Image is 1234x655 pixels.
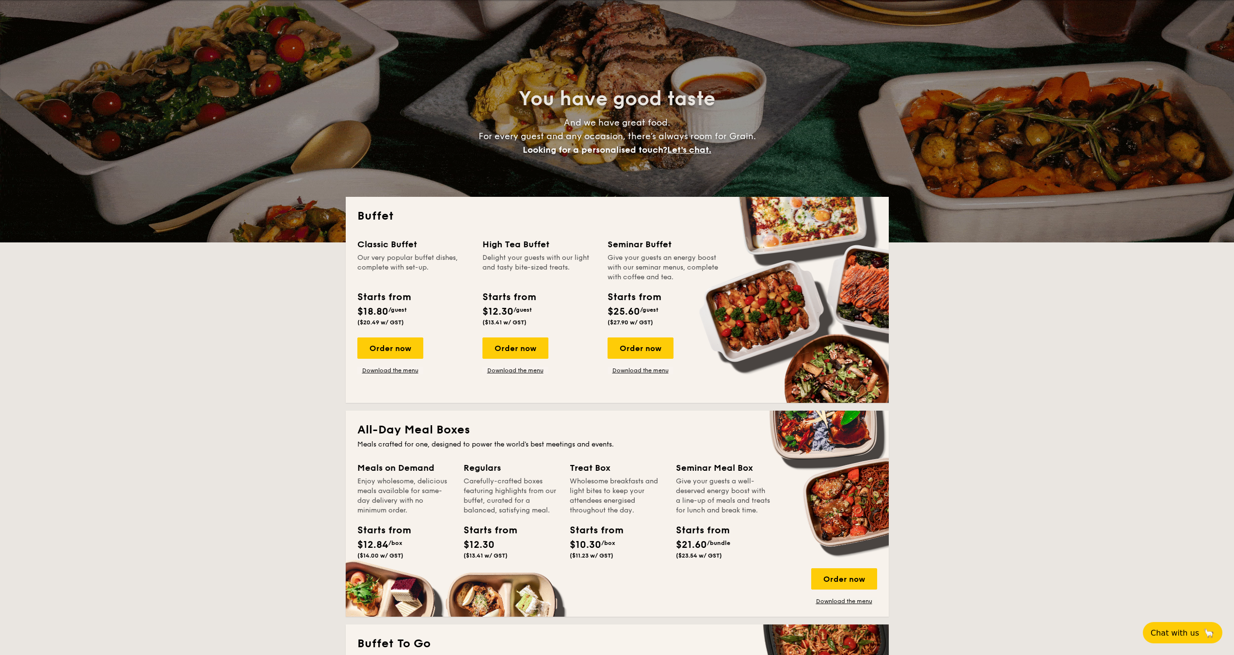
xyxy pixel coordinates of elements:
h2: All-Day Meal Boxes [357,422,877,438]
span: $12.30 [482,306,513,318]
div: Starts from [570,523,613,538]
div: Order now [482,337,548,359]
h2: Buffet To Go [357,636,877,652]
div: Starts from [357,290,410,304]
div: Give your guests a well-deserved energy boost with a line-up of meals and treats for lunch and br... [676,477,770,515]
span: Looking for a personalised touch? [523,144,667,155]
div: Meals crafted for one, designed to power the world's best meetings and events. [357,440,877,449]
span: /guest [388,306,407,313]
a: Download the menu [357,367,423,374]
span: You have good taste [519,87,715,111]
span: $12.84 [357,539,388,551]
span: Chat with us [1151,628,1199,638]
a: Download the menu [811,597,877,605]
div: Give your guests an energy boost with our seminar menus, complete with coffee and tea. [608,253,721,282]
span: ($23.54 w/ GST) [676,552,722,559]
span: $12.30 [464,539,495,551]
span: ($20.49 w/ GST) [357,319,404,326]
span: ($11.23 w/ GST) [570,552,613,559]
a: Download the menu [482,367,548,374]
div: Order now [608,337,673,359]
div: Seminar Buffet [608,238,721,251]
div: Starts from [676,523,720,538]
span: ($27.90 w/ GST) [608,319,653,326]
span: And we have great food. For every guest and any occasion, there’s always room for Grain. [479,117,756,155]
div: Carefully-crafted boxes featuring highlights from our buffet, curated for a balanced, satisfying ... [464,477,558,515]
div: Wholesome breakfasts and light bites to keep your attendees energised throughout the day. [570,477,664,515]
div: Order now [811,568,877,590]
span: 🦙 [1203,627,1215,639]
span: /box [601,540,615,546]
span: $10.30 [570,539,601,551]
span: $21.60 [676,539,707,551]
div: Delight your guests with our light and tasty bite-sized treats. [482,253,596,282]
span: /guest [640,306,658,313]
span: $18.80 [357,306,388,318]
span: ($14.00 w/ GST) [357,552,403,559]
div: Regulars [464,461,558,475]
div: Order now [357,337,423,359]
span: ($13.41 w/ GST) [482,319,527,326]
div: Meals on Demand [357,461,452,475]
div: Starts from [482,290,535,304]
span: ($13.41 w/ GST) [464,552,508,559]
div: Starts from [608,290,660,304]
div: Enjoy wholesome, delicious meals available for same-day delivery with no minimum order. [357,477,452,515]
span: $25.60 [608,306,640,318]
span: /guest [513,306,532,313]
button: Chat with us🦙 [1143,622,1222,643]
h2: Buffet [357,208,877,224]
div: Classic Buffet [357,238,471,251]
span: Let's chat. [667,144,711,155]
div: Starts from [357,523,401,538]
span: /bundle [707,540,730,546]
div: Treat Box [570,461,664,475]
a: Download the menu [608,367,673,374]
span: /box [388,540,402,546]
div: Our very popular buffet dishes, complete with set-up. [357,253,471,282]
div: High Tea Buffet [482,238,596,251]
div: Seminar Meal Box [676,461,770,475]
div: Starts from [464,523,507,538]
